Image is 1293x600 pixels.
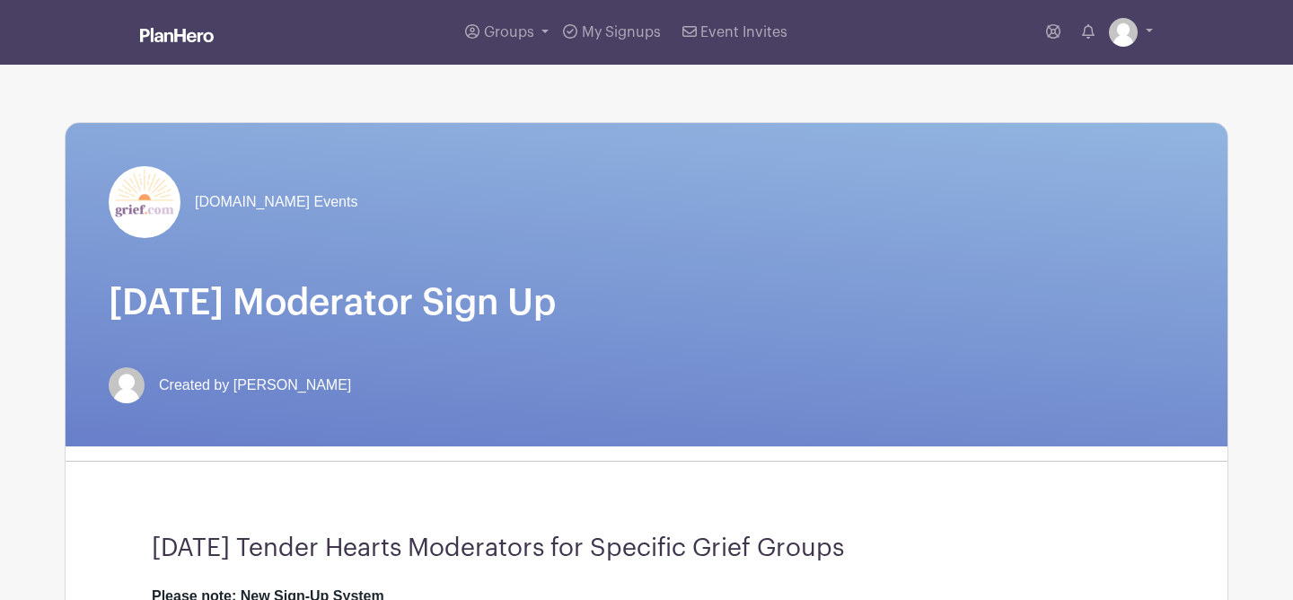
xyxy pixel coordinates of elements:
[109,367,145,403] img: default-ce2991bfa6775e67f084385cd625a349d9dcbb7a52a09fb2fda1e96e2d18dcdb.png
[152,534,1141,564] h3: [DATE] Tender Hearts Moderators for Specific Grief Groups
[159,375,351,396] span: Created by [PERSON_NAME]
[484,25,534,40] span: Groups
[109,281,1184,324] h1: [DATE] Moderator Sign Up
[582,25,661,40] span: My Signups
[195,191,357,213] span: [DOMAIN_NAME] Events
[140,28,214,42] img: logo_white-6c42ec7e38ccf1d336a20a19083b03d10ae64f83f12c07503d8b9e83406b4c7d.svg
[109,166,180,238] img: grief-logo-planhero.png
[700,25,787,40] span: Event Invites
[1109,18,1138,47] img: default-ce2991bfa6775e67f084385cd625a349d9dcbb7a52a09fb2fda1e96e2d18dcdb.png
